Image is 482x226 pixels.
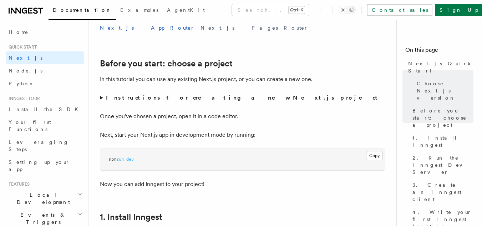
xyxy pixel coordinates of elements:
span: 3. Create an Inngest client [412,181,473,203]
button: Local Development [6,189,84,209]
button: Next.js - Pages Router [201,20,308,36]
span: Documentation [53,7,112,13]
span: 1. Install Inngest [412,134,473,149]
span: Next.js [9,55,42,61]
span: Setting up your app [9,159,70,172]
span: Quick start [6,44,37,50]
span: Your first Functions [9,119,51,132]
a: Python [6,77,84,90]
p: In this tutorial you can use any existing Next.js project, or you can create a new one. [100,74,385,84]
a: Before you start: choose a project [410,104,473,131]
a: Choose Next.js version [414,77,473,104]
span: Before you start: choose a project [412,107,473,129]
h4: On this page [405,46,473,57]
a: Home [6,26,84,39]
a: AgentKit [163,2,209,19]
p: Once you've chosen a project, open it in a code editor. [100,111,385,121]
a: Setting up your app [6,156,84,176]
summary: Instructions for creating a new Next.js project [100,93,385,103]
span: Features [6,181,30,187]
a: Before you start: choose a project [100,59,233,69]
a: 1. Install Inngest [410,131,473,151]
span: Inngest tour [6,96,40,101]
button: Next.js - App Router [100,20,195,36]
span: Home [9,29,29,36]
a: Documentation [49,2,116,20]
a: 3. Create an Inngest client [410,179,473,206]
a: 1. Install Inngest [100,212,162,222]
span: Next.js Quick Start [408,60,473,74]
span: Examples [120,7,158,13]
a: Leveraging Steps [6,136,84,156]
span: AgentKit [167,7,205,13]
button: Toggle dark mode [339,6,356,14]
a: Your first Functions [6,116,84,136]
a: Examples [116,2,163,19]
a: Next.js [6,51,84,64]
span: Install the SDK [9,106,82,112]
p: Next, start your Next.js app in development mode by running: [100,130,385,140]
span: Python [9,81,35,86]
span: Leveraging Steps [9,139,69,152]
strong: Instructions for creating a new Next.js project [106,94,380,101]
span: Node.js [9,68,42,74]
button: Search...Ctrl+K [232,4,309,16]
span: 2. Run the Inngest Dev Server [412,154,473,176]
a: 2. Run the Inngest Dev Server [410,151,473,179]
kbd: Ctrl+K [289,6,305,14]
span: npm [109,157,116,162]
span: dev [126,157,134,162]
a: Node.js [6,64,84,77]
button: Copy [366,151,383,160]
span: Choose Next.js version [417,80,473,101]
span: run [116,157,124,162]
a: Next.js Quick Start [405,57,473,77]
a: Contact sales [367,4,432,16]
p: Now you can add Inngest to your project! [100,179,385,189]
a: Install the SDK [6,103,84,116]
span: Local Development [6,191,78,206]
span: Events & Triggers [6,211,78,226]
